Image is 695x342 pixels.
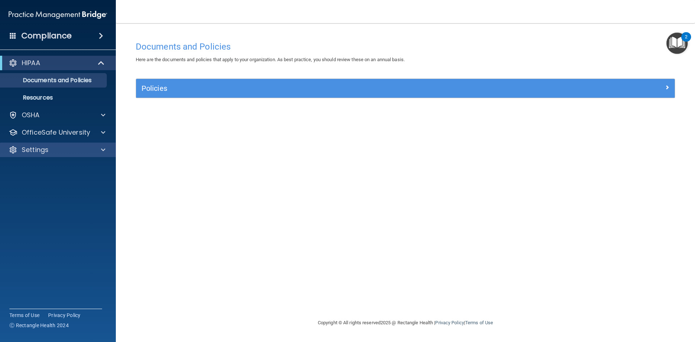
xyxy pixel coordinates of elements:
[48,312,81,319] a: Privacy Policy
[136,42,675,51] h4: Documents and Policies
[9,145,105,154] a: Settings
[9,322,69,329] span: Ⓒ Rectangle Health 2024
[9,128,105,137] a: OfficeSafe University
[22,111,40,119] p: OSHA
[21,31,72,41] h4: Compliance
[9,312,39,319] a: Terms of Use
[465,320,493,325] a: Terms of Use
[435,320,464,325] a: Privacy Policy
[5,77,104,84] p: Documents and Policies
[22,145,49,154] p: Settings
[685,37,687,46] div: 2
[22,128,90,137] p: OfficeSafe University
[273,311,538,334] div: Copyright © All rights reserved 2025 @ Rectangle Health | |
[136,57,405,62] span: Here are the documents and policies that apply to your organization. As best practice, you should...
[5,94,104,101] p: Resources
[142,83,669,94] a: Policies
[9,59,105,67] a: HIPAA
[666,33,688,54] button: Open Resource Center, 2 new notifications
[9,111,105,119] a: OSHA
[22,59,40,67] p: HIPAA
[142,84,535,92] h5: Policies
[9,8,107,22] img: PMB logo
